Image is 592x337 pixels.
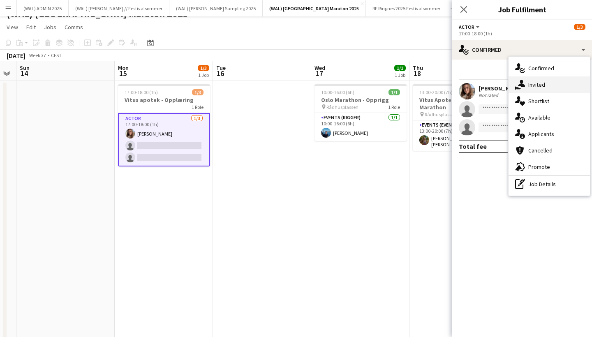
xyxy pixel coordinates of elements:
[413,84,505,151] app-job-card: 13:00-20:00 (7h)1/1Vitus Apotek - Oslo Marathon Rådhusplassen1 RoleEvents (Event Staff)1/113:00-2...
[118,84,210,166] app-job-card: 17:00-18:00 (1h)1/3Vitus apotek - Opplæring1 RoleActor1/317:00-18:00 (1h)[PERSON_NAME]
[7,23,18,31] span: View
[216,64,226,72] span: Tue
[479,85,522,92] div: [PERSON_NAME]
[412,69,423,78] span: 18
[192,104,203,110] span: 1 Role
[20,64,30,72] span: Sun
[413,64,423,72] span: Thu
[314,113,407,141] app-card-role: Events (Rigger)1/110:00-16:00 (6h)[PERSON_NAME]
[118,64,129,72] span: Mon
[314,64,325,72] span: Wed
[459,142,487,150] div: Total fee
[509,159,590,175] div: Promote
[125,89,158,95] span: 17:00-18:00 (1h)
[17,0,69,16] button: (WAL) ADMIN 2025
[44,23,56,31] span: Jobs
[198,72,209,78] div: 1 Job
[459,24,481,30] button: Actor
[425,111,457,118] span: Rådhusplassen
[326,104,358,110] span: Rådhusplassen
[51,52,62,58] div: CEST
[459,30,585,37] div: 17:00-18:00 (1h)
[366,0,447,16] button: RF Ringnes 2025 Festivalsommer
[452,40,592,60] div: Confirmed
[509,109,590,126] div: Available
[314,84,407,141] app-job-card: 10:00-16:00 (6h)1/1Oslo Marathon - Opprigg Rådhusplassen1 RoleEvents (Rigger)1/110:00-16:00 (6h)[...
[509,76,590,93] div: Invited
[509,142,590,159] div: Cancelled
[198,65,209,71] span: 1/3
[321,89,354,95] span: 10:00-16:00 (6h)
[192,89,203,95] span: 1/3
[479,92,500,98] div: Not rated
[23,22,39,32] a: Edit
[388,89,400,95] span: 1/1
[7,51,25,60] div: [DATE]
[263,0,366,16] button: (WAL) [GEOGRAPHIC_DATA] Maraton 2025
[18,69,30,78] span: 14
[509,93,590,109] div: Shortlist
[61,22,86,32] a: Comms
[509,176,590,192] div: Job Details
[215,69,226,78] span: 16
[27,52,48,58] span: Week 37
[459,24,474,30] span: Actor
[41,22,60,32] a: Jobs
[69,0,169,16] button: (WAL) [PERSON_NAME] // Festivalsommer
[117,69,129,78] span: 15
[574,24,585,30] span: 1/3
[509,126,590,142] div: Applicants
[65,23,83,31] span: Comms
[509,60,590,76] div: Confirmed
[419,89,453,95] span: 13:00-20:00 (7h)
[413,120,505,151] app-card-role: Events (Event Staff)1/113:00-20:00 (7h)[PERSON_NAME] [PERSON_NAME]
[169,0,263,16] button: (WAL) [PERSON_NAME] Sampling 2025
[118,96,210,104] h3: Vitus apotek - Opplæring
[3,22,21,32] a: View
[452,4,592,15] h3: Job Fulfilment
[388,104,400,110] span: 1 Role
[26,23,36,31] span: Edit
[314,96,407,104] h3: Oslo Marathon - Opprigg
[395,72,405,78] div: 1 Job
[313,69,325,78] span: 17
[413,96,505,111] h3: Vitus Apotek - Oslo Marathon
[118,113,210,166] app-card-role: Actor1/317:00-18:00 (1h)[PERSON_NAME]
[394,65,406,71] span: 1/1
